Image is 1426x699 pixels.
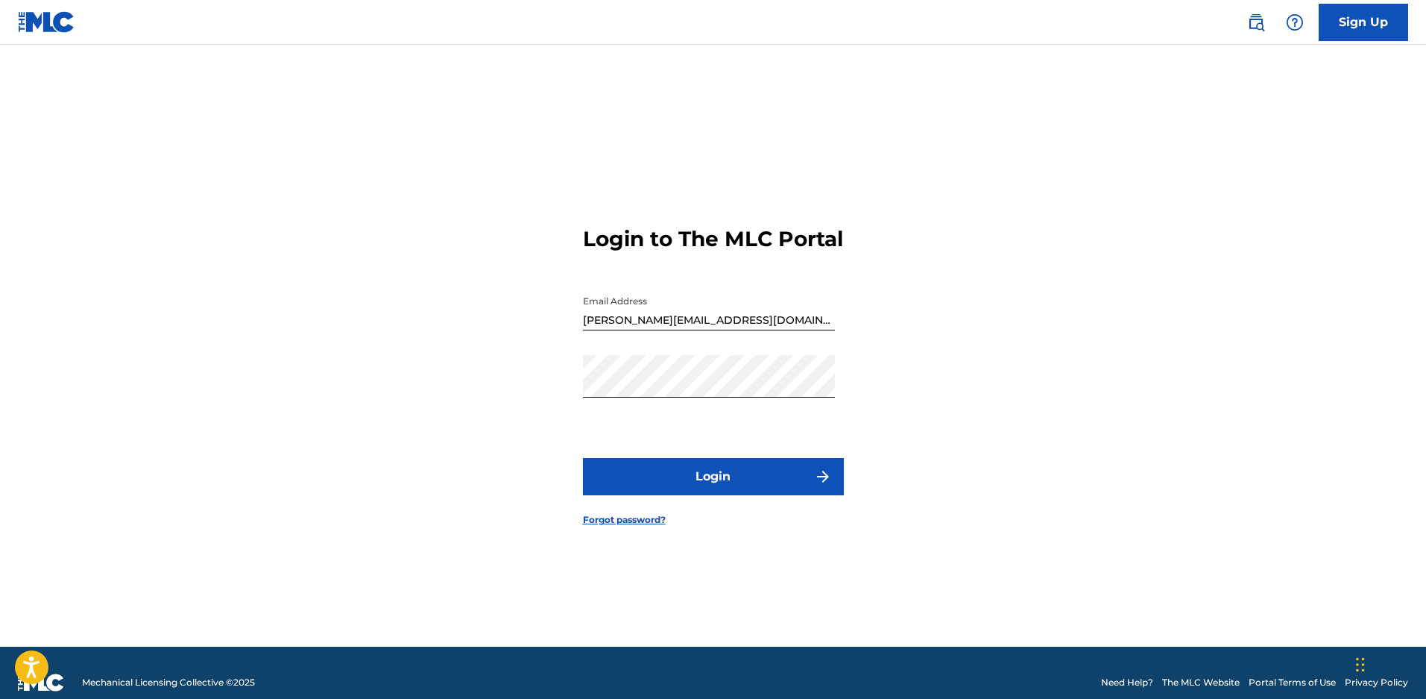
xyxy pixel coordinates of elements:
[18,674,64,692] img: logo
[1356,642,1365,687] div: Drag
[1101,676,1153,689] a: Need Help?
[583,513,666,527] a: Forgot password?
[1319,4,1408,41] a: Sign Up
[1241,7,1271,37] a: Public Search
[82,676,255,689] span: Mechanical Licensing Collective © 2025
[1351,627,1426,699] iframe: Chat Widget
[814,468,832,486] img: f7272a7cc735f4ea7f67.svg
[583,226,843,252] h3: Login to The MLC Portal
[18,11,75,33] img: MLC Logo
[1249,676,1336,689] a: Portal Terms of Use
[1345,676,1408,689] a: Privacy Policy
[1286,13,1304,31] img: help
[583,458,844,495] button: Login
[1247,13,1265,31] img: search
[1162,676,1240,689] a: The MLC Website
[1280,7,1310,37] div: Help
